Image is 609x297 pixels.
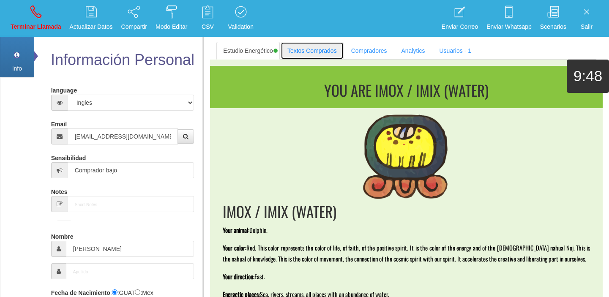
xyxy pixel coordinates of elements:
[483,3,535,34] a: Enviar Whatsapp
[537,3,569,34] a: Scenarios
[223,243,246,252] span: Your color:
[135,289,140,295] input: :Yuca-Mex
[118,3,150,34] a: Compartir
[49,52,197,68] h2: Información Personal
[193,3,222,34] a: CSV
[153,3,190,34] a: Modo Editar
[213,82,599,98] h1: You are IMOX / IMIX (WATER)
[156,22,187,32] p: Modo Editar
[51,286,110,297] label: Fecha de Nacimiento
[567,68,609,84] h1: 9:48
[68,162,194,178] input: Sensibilidad
[439,3,481,34] a: Enviar Correo
[223,203,590,220] h1: IMOX / IMIX (WATER)
[223,272,254,281] span: Your direction:
[68,128,178,144] input: Correo electrónico
[394,42,431,60] a: Analytics
[575,22,598,32] p: Salir
[112,289,117,295] input: :Quechi GUAT
[51,83,77,95] label: language
[68,196,194,212] input: Short-Notes
[70,22,113,32] p: Actualizar Datos
[225,3,256,34] a: Validation
[344,42,394,60] a: Compradores
[432,42,478,60] a: Usuarios - 1
[442,22,478,32] p: Enviar Correo
[223,243,591,263] span: Red. This color represents the color of life, of faith, of the positive spirit. It is the color o...
[254,272,265,281] span: East.
[249,226,268,234] span: Dolphin.
[228,22,253,32] p: Validation
[216,42,280,60] a: Estudio Energético
[66,241,194,257] input: Nombre
[11,22,61,32] p: Terminar Llamada
[486,22,532,32] p: Enviar Whatsapp
[121,22,147,32] p: Compartir
[66,263,194,279] input: Apellido
[51,117,67,128] label: Email
[51,151,86,162] label: Sensibilidad
[51,229,74,241] label: Nombre
[51,185,68,196] label: Notes
[196,22,219,32] p: CSV
[281,42,344,60] a: Textos Comprados
[572,3,601,34] a: Salir
[8,3,64,34] a: Terminar Llamada
[67,3,116,34] a: Actualizar Datos
[223,226,249,234] span: Your animal:
[540,22,566,32] p: Scenarios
